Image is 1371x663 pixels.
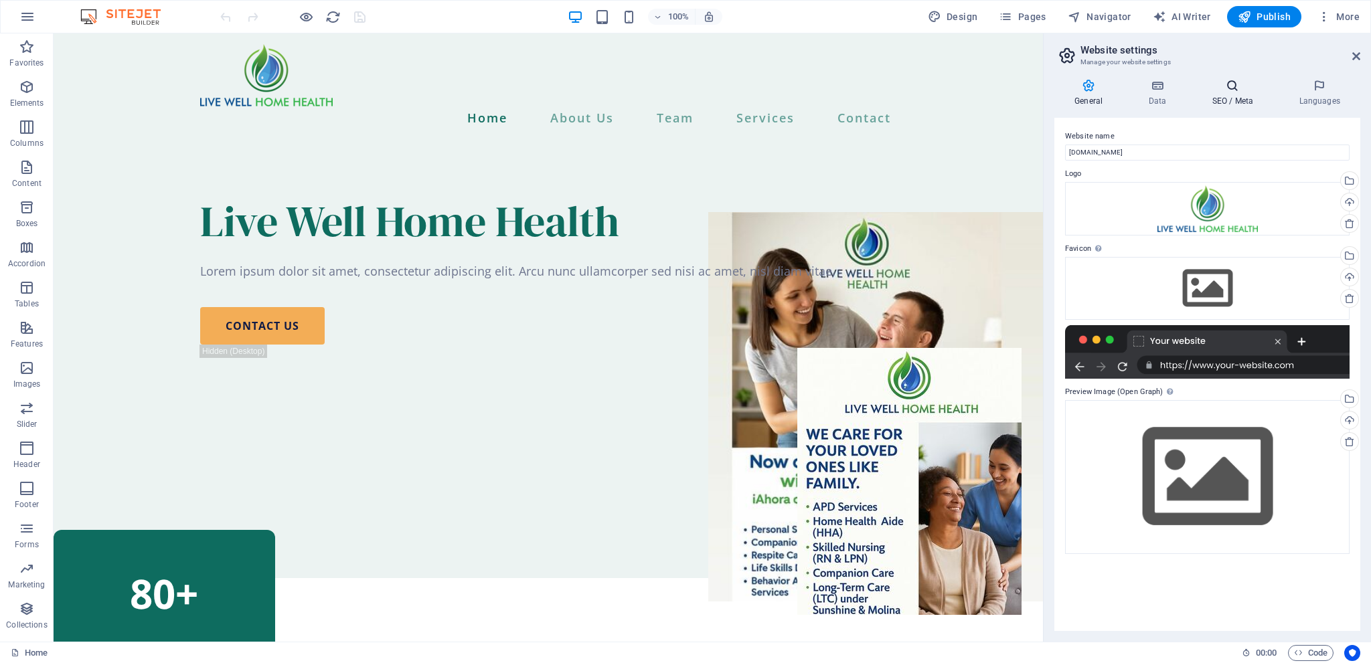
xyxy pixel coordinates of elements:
h4: Data [1128,79,1192,107]
span: Code [1294,645,1327,661]
h6: Session time [1242,645,1277,661]
p: Boxes [16,218,38,229]
button: AI Writer [1147,6,1216,27]
h3: Manage your website settings [1080,56,1334,68]
button: Code [1288,645,1334,661]
span: AI Writer [1153,10,1211,23]
button: Publish [1227,6,1301,27]
label: Logo [1065,166,1350,182]
button: Navigator [1062,6,1137,27]
button: Pages [993,6,1051,27]
p: Content [12,178,42,189]
iframe: To enrich screen reader interactions, please activate Accessibility in Grammarly extension settings [54,33,1043,642]
p: Footer [15,499,39,510]
span: Publish [1238,10,1291,23]
p: Columns [10,138,44,149]
span: Navigator [1068,10,1131,23]
button: More [1312,6,1365,27]
div: LOGO.png [1065,182,1350,235]
h4: General [1054,79,1128,107]
a: Click to cancel selection. Double-click to open Pages [11,645,48,661]
label: Favicon [1065,241,1350,257]
div: Select files from the file manager, stock photos, or upload file(s) [1065,400,1350,553]
h4: Languages [1279,79,1360,107]
span: More [1317,10,1360,23]
p: Slider [17,419,37,430]
label: Preview Image (Open Graph) [1065,384,1350,400]
div: Select files from the file manager, stock photos, or upload file(s) [1065,257,1350,320]
p: Header [13,459,40,470]
p: Tables [15,298,39,309]
p: Accordion [8,258,46,269]
input: Name... [1065,145,1350,161]
p: Marketing [8,579,45,590]
span: 00 00 [1256,645,1277,661]
h2: Website settings [1080,44,1360,56]
p: Images [13,379,41,389]
p: Elements [10,98,44,108]
span: Pages [999,10,1046,23]
h4: SEO / Meta [1192,79,1279,107]
button: Usercentrics [1344,645,1360,661]
p: Collections [6,620,47,630]
p: Features [11,339,43,349]
span: : [1265,648,1267,658]
label: Website name [1065,128,1350,145]
p: Forms [15,539,39,550]
p: Favorites [9,58,44,68]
